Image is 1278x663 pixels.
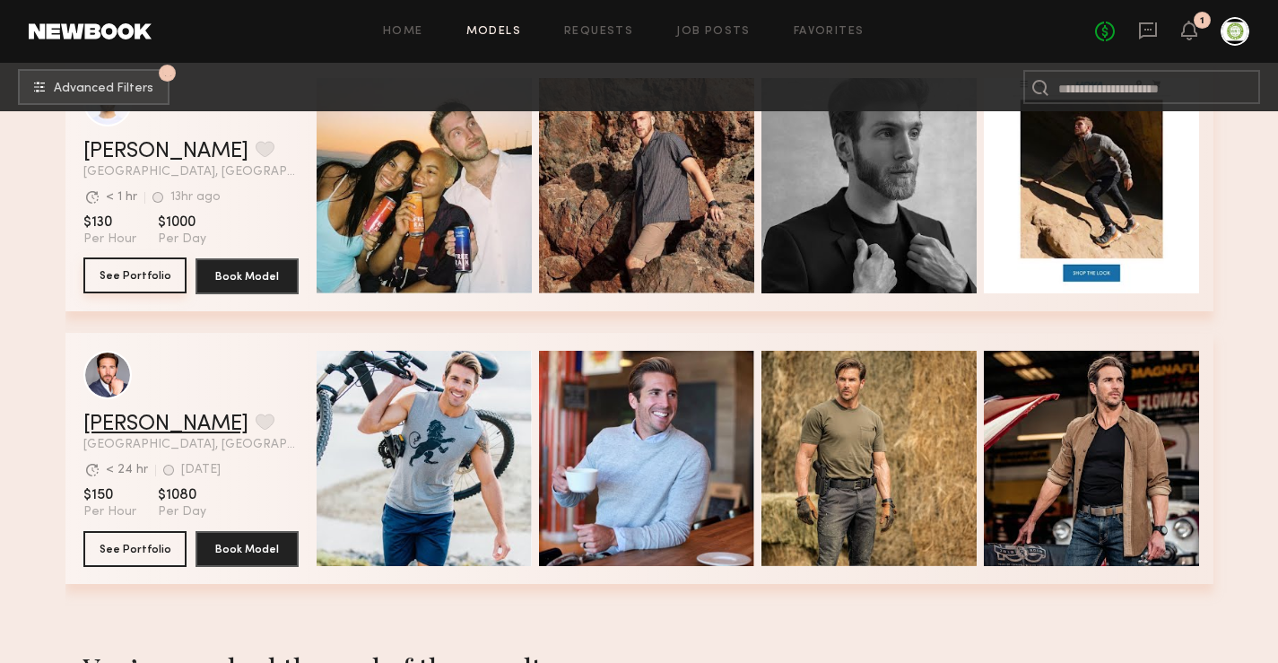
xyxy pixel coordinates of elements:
div: < 1 hr [106,191,137,204]
button: Book Model [196,531,299,567]
span: $150 [83,486,136,504]
span: $1080 [158,486,206,504]
button: 11Advanced Filters [18,69,170,105]
span: Per Hour [83,231,136,248]
div: 13hr ago [170,191,221,204]
a: Requests [564,26,633,38]
span: Per Day [158,504,206,520]
span: Advanced Filters [54,83,153,95]
div: 1 [1200,16,1204,26]
a: Home [383,26,423,38]
div: [DATE] [181,464,221,476]
a: Job Posts [676,26,751,38]
a: Favorites [794,26,865,38]
a: Models [466,26,521,38]
span: Per Hour [83,504,136,520]
a: [PERSON_NAME] [83,414,248,435]
span: $1000 [158,214,206,231]
div: < 24 hr [106,464,148,476]
button: See Portfolio [83,531,187,567]
span: Per Day [158,231,206,248]
a: [PERSON_NAME] [83,141,248,162]
a: See Portfolio [83,258,187,294]
span: [GEOGRAPHIC_DATA], [GEOGRAPHIC_DATA] [83,439,299,451]
span: $130 [83,214,136,231]
span: [GEOGRAPHIC_DATA], [GEOGRAPHIC_DATA] [83,166,299,179]
button: Book Model [196,258,299,294]
button: See Portfolio [83,257,187,293]
span: 11 [163,69,172,77]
